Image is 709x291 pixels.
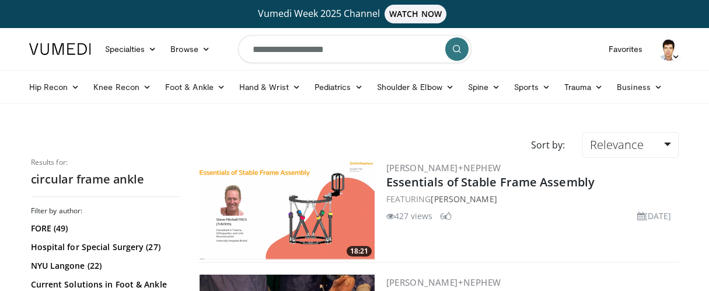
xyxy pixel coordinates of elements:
a: Pediatrics [308,75,370,99]
a: Browse [163,37,217,61]
span: Relevance [590,137,644,153]
h2: circular frame ankle [31,172,180,187]
p: Results for: [31,158,180,167]
a: NYU Langone (22) [31,260,177,272]
a: Favorites [602,37,650,61]
a: Shoulder & Elbow [370,75,461,99]
a: Knee Recon [86,75,158,99]
a: Business [610,75,669,99]
input: Search topics, interventions [238,35,471,63]
a: Sports [507,75,557,99]
span: 18:21 [347,246,372,257]
a: [PERSON_NAME]+Nephew [386,276,501,288]
li: [DATE] [637,210,672,222]
a: Hip Recon [22,75,87,99]
span: WATCH NOW [385,5,446,23]
a: Vumedi Week 2025 ChannelWATCH NOW [31,5,679,23]
a: Hand & Wrist [232,75,308,99]
a: [PERSON_NAME]+Nephew [386,162,501,174]
a: FORE (49) [31,223,177,234]
li: 6 [440,210,452,222]
a: Specialties [98,37,164,61]
a: Hospital for Special Surgery (27) [31,241,177,253]
a: Essentials of Stable Frame Assembly [386,174,595,190]
div: FEATURING [386,193,676,205]
a: Foot & Ankle [158,75,232,99]
h3: Filter by author: [31,206,180,216]
a: [PERSON_NAME] [431,193,497,205]
li: 427 views [386,210,433,222]
img: Avatar [657,37,680,61]
a: 18:21 [200,160,375,259]
img: 24cf651d-b6db-4f15-a1b3-8dd5763cf0e8.png.300x170_q85_crop-smart_upscale.png [200,160,375,259]
a: Spine [461,75,507,99]
a: Relevance [582,132,678,158]
a: Trauma [557,75,610,99]
img: VuMedi Logo [29,43,91,55]
div: Sort by: [522,132,574,158]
